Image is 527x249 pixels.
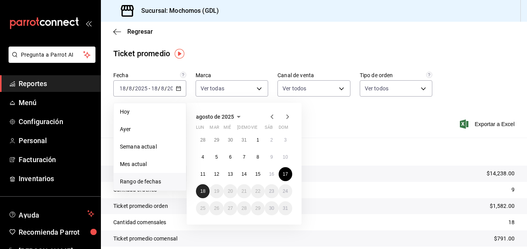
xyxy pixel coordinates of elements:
[237,125,283,133] abbr: jueves
[237,133,251,147] button: 31 de julio de 2025
[255,206,260,211] abbr: 29 de agosto de 2025
[175,49,184,59] img: Tooltip marker
[265,150,278,164] button: 9 de agosto de 2025
[511,186,515,194] p: 9
[135,85,148,92] input: ----
[196,201,210,215] button: 25 de agosto de 2025
[210,125,219,133] abbr: martes
[113,235,177,243] p: Ticket promedio comensal
[279,167,292,181] button: 17 de agosto de 2025
[200,137,205,143] abbr: 28 de julio de 2025
[165,85,167,92] span: /
[279,184,292,198] button: 24 de agosto de 2025
[200,188,205,194] abbr: 18 de agosto de 2025
[224,184,237,198] button: 20 de agosto de 2025
[228,206,233,211] abbr: 27 de agosto de 2025
[283,188,288,194] abbr: 24 de agosto de 2025
[196,150,210,164] button: 4 de agosto de 2025
[237,184,251,198] button: 21 de agosto de 2025
[19,135,94,146] span: Personal
[196,167,210,181] button: 11 de agosto de 2025
[251,184,265,198] button: 22 de agosto de 2025
[508,218,515,227] p: 18
[210,133,223,147] button: 29 de julio de 2025
[265,201,278,215] button: 30 de agosto de 2025
[490,202,515,210] p: $1,582.00
[9,47,95,63] button: Pregunta a Parrot AI
[132,85,135,92] span: /
[113,218,166,227] p: Cantidad comensales
[283,171,288,177] abbr: 17 de agosto de 2025
[151,85,158,92] input: --
[269,206,274,211] abbr: 30 de agosto de 2025
[237,201,251,215] button: 28 de agosto de 2025
[241,171,246,177] abbr: 14 de agosto de 2025
[494,235,515,243] p: $791.00
[257,154,259,160] abbr: 8 de agosto de 2025
[19,78,94,89] span: Reportes
[279,201,292,215] button: 31 de agosto de 2025
[269,188,274,194] abbr: 23 de agosto de 2025
[161,85,165,92] input: --
[360,73,433,78] label: Tipo de orden
[196,73,269,78] label: Marca
[255,188,260,194] abbr: 22 de agosto de 2025
[214,188,219,194] abbr: 19 de agosto de 2025
[251,167,265,181] button: 15 de agosto de 2025
[5,56,95,64] a: Pregunta a Parrot AI
[215,154,218,160] abbr: 5 de agosto de 2025
[279,150,292,164] button: 10 de agosto de 2025
[210,184,223,198] button: 19 de agosto de 2025
[214,137,219,143] abbr: 29 de julio de 2025
[229,154,232,160] abbr: 6 de agosto de 2025
[120,108,180,116] span: Hoy
[224,125,231,133] abbr: miércoles
[257,137,259,143] abbr: 1 de agosto de 2025
[251,150,265,164] button: 8 de agosto de 2025
[210,150,223,164] button: 5 de agosto de 2025
[228,188,233,194] abbr: 20 de agosto de 2025
[283,85,306,92] span: Ver todos
[255,171,260,177] abbr: 15 de agosto de 2025
[487,169,515,178] p: $14,238.00
[120,125,180,133] span: Ayer
[149,85,150,92] span: -
[284,137,287,143] abbr: 3 de agosto de 2025
[251,133,265,147] button: 1 de agosto de 2025
[196,125,204,133] abbr: lunes
[237,167,251,181] button: 14 de agosto de 2025
[214,206,219,211] abbr: 26 de agosto de 2025
[135,6,219,16] h3: Sucursal: Mochomos (GDL)
[19,116,94,127] span: Configuración
[167,85,180,92] input: ----
[19,209,84,218] span: Ayuda
[224,201,237,215] button: 27 de agosto de 2025
[241,188,246,194] abbr: 21 de agosto de 2025
[283,206,288,211] abbr: 31 de agosto de 2025
[251,201,265,215] button: 29 de agosto de 2025
[365,85,388,92] span: Ver todos
[228,171,233,177] abbr: 13 de agosto de 2025
[120,160,180,168] span: Mes actual
[126,85,128,92] span: /
[196,114,234,120] span: agosto de 2025
[19,173,94,184] span: Inventarios
[85,20,92,26] button: open_drawer_menu
[426,72,432,78] svg: Todas las órdenes contabilizan 1 comensal a excepción de órdenes de mesa con comensales obligator...
[196,184,210,198] button: 18 de agosto de 2025
[200,206,205,211] abbr: 25 de agosto de 2025
[243,154,246,160] abbr: 7 de agosto de 2025
[128,85,132,92] input: --
[201,85,224,92] span: Ver todas
[279,125,288,133] abbr: domingo
[21,51,83,59] span: Pregunta a Parrot AI
[241,137,246,143] abbr: 31 de julio de 2025
[127,28,153,35] span: Regresar
[113,202,168,210] p: Ticket promedio orden
[241,206,246,211] abbr: 28 de agosto de 2025
[224,133,237,147] button: 30 de julio de 2025
[251,125,257,133] abbr: viernes
[237,150,251,164] button: 7 de agosto de 2025
[228,137,233,143] abbr: 30 de julio de 2025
